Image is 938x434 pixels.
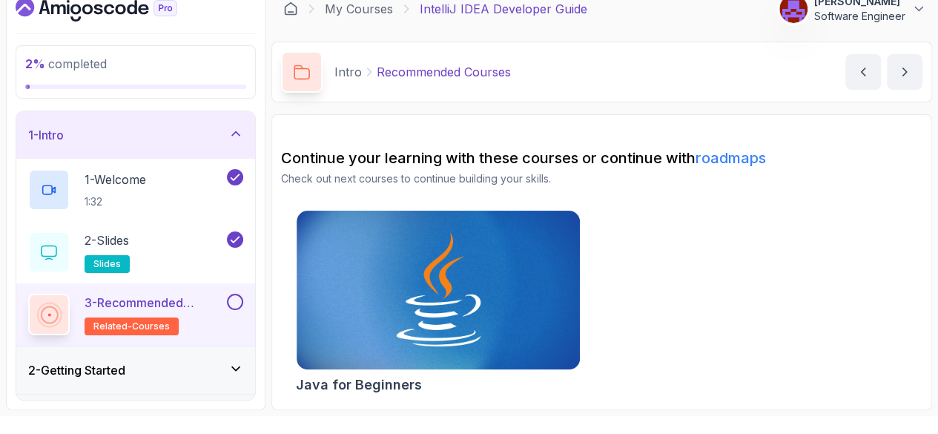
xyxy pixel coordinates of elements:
[85,231,129,249] p: 2 - Slides
[281,171,922,186] p: Check out next courses to continue building your skills.
[16,111,255,159] button: 1-Intro
[887,54,922,90] button: next content
[93,320,170,332] span: related-courses
[16,346,255,394] button: 2-Getting Started
[85,294,224,312] p: 3 - Recommended Courses
[28,294,243,335] button: 3-Recommended Coursesrelated-courses
[25,56,107,71] span: completed
[696,149,766,167] a: roadmaps
[377,63,511,81] p: Recommended Courses
[85,171,146,188] p: 1 - Welcome
[28,126,64,144] h3: 1 - Intro
[334,63,362,81] p: Intro
[814,9,905,24] p: Software Engineer
[25,56,45,71] span: 2 %
[281,148,922,168] h2: Continue your learning with these courses or continue with
[28,361,125,379] h3: 2 - Getting Started
[845,54,881,90] button: previous content
[85,194,146,209] p: 1:32
[283,1,298,16] a: Dashboard
[297,211,580,369] img: Java for Beginners card
[28,231,243,273] button: 2-Slidesslides
[28,169,243,211] button: 1-Welcome1:32
[93,258,121,270] span: slides
[296,375,422,395] h2: Java for Beginners
[296,210,581,395] a: Java for Beginners cardJava for Beginners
